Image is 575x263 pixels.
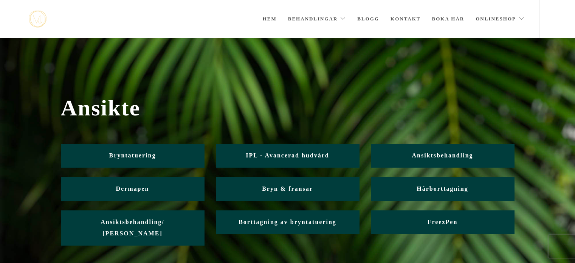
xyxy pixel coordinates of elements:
[29,11,46,28] img: mjstudio
[428,219,458,225] span: FreezPen
[371,144,515,168] a: Ansiktsbehandling
[116,185,149,192] span: Dermapen
[61,177,205,201] a: Dermapen
[101,219,164,237] span: Ansiktsbehandling/ [PERSON_NAME]
[412,152,473,159] span: Ansiktsbehandling
[109,152,156,159] span: Bryntatuering
[417,185,468,192] span: Hårborttagning
[239,219,336,225] span: Borttagning av bryntatuering
[216,177,360,201] a: Bryn & fransar
[371,177,515,201] a: Hårborttagning
[61,95,515,121] span: Ansikte
[29,11,46,28] a: mjstudio mjstudio mjstudio
[216,210,360,234] a: Borttagning av bryntatuering
[61,210,205,246] a: Ansiktsbehandling/ [PERSON_NAME]
[216,144,360,168] a: IPL - Avancerad hudvård
[246,152,329,159] span: IPL - Avancerad hudvård
[371,210,515,234] a: FreezPen
[61,144,205,168] a: Bryntatuering
[262,185,313,192] span: Bryn & fransar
